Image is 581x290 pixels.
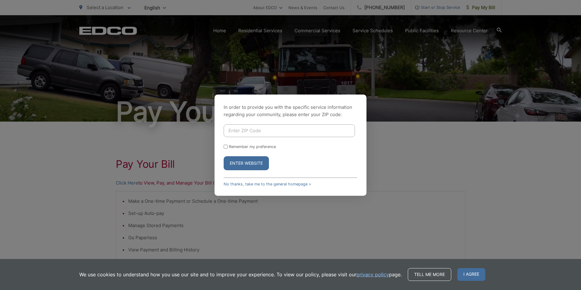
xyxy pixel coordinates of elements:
[356,271,389,278] a: privacy policy
[224,124,355,137] input: Enter ZIP Code
[229,144,276,149] label: Remember my preference
[224,104,357,118] p: In order to provide you with the specific service information regarding your community, please en...
[408,268,451,281] a: Tell me more
[457,268,485,281] span: I agree
[224,182,311,186] a: No thanks, take me to the general homepage >
[224,156,269,170] button: Enter Website
[79,271,402,278] p: We use cookies to understand how you use our site and to improve your experience. To view our pol...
